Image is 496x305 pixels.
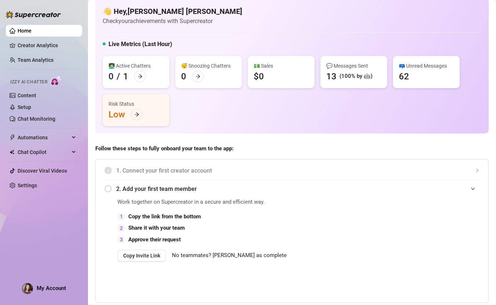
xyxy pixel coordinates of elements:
[117,250,166,261] button: Copy Invite Link
[254,71,264,82] div: $0
[128,225,185,231] strong: Share it with your team
[109,62,164,70] div: 👩‍💻 Active Chatters
[18,146,70,158] span: Chat Copilot
[103,6,242,16] h4: 👋 Hey, [PERSON_NAME] [PERSON_NAME]
[117,224,125,232] div: 2
[10,150,14,155] img: Chat Copilot
[18,93,36,98] a: Content
[195,74,201,79] span: arrow-right
[18,57,54,63] a: Team Analytics
[18,168,67,174] a: Discover Viral Videos
[109,100,164,108] div: Risk Status
[123,71,128,82] div: 1
[181,71,186,82] div: 0
[333,198,480,291] iframe: Adding Team Members
[18,28,32,34] a: Home
[18,39,76,51] a: Creator Analytics
[117,198,315,207] span: Work together on Supercreator in a secure and efficient way.
[475,168,480,173] span: collapsed
[104,180,480,198] div: 2. Add your first team member
[471,187,475,191] span: expanded
[137,74,143,79] span: arrow-right
[254,62,309,70] div: 💵 Sales
[10,79,47,86] span: Izzy AI Chatter
[6,11,61,18] img: logo-BBDzfeDw.svg
[116,184,480,193] span: 2. Add your first team member
[37,285,66,291] span: My Account
[109,40,172,49] h5: Live Metrics (Last Hour)
[104,162,480,180] div: 1. Connect your first creator account
[18,104,31,110] a: Setup
[399,62,454,70] div: 📪 Unread Messages
[399,71,409,82] div: 62
[18,116,55,122] a: Chat Monitoring
[128,213,201,220] strong: Copy the link from the bottom
[339,72,372,81] div: (100% by 🤖)
[326,71,337,82] div: 13
[50,76,62,86] img: AI Chatter
[128,236,181,243] strong: Approve their request
[95,145,234,152] strong: Follow these steps to fully onboard your team to the app:
[10,135,15,140] span: thunderbolt
[181,62,236,70] div: 😴 Snoozing Chatters
[326,62,381,70] div: 💬 Messages Sent
[117,212,125,221] div: 1
[18,182,37,188] a: Settings
[116,166,480,175] span: 1. Connect your first creator account
[109,71,114,82] div: 0
[103,16,242,26] article: Check your achievements with Supercreator
[18,132,70,143] span: Automations
[172,251,287,260] span: No teammates? [PERSON_NAME] as complete
[134,112,139,117] span: arrow-right
[123,253,160,259] span: Copy Invite Link
[22,283,33,294] img: AAcHTtez9M-nmwA_9ctSoaqJoN-RyJbkhWSguQOm3uIMSQ=s96-c
[117,236,125,244] div: 3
